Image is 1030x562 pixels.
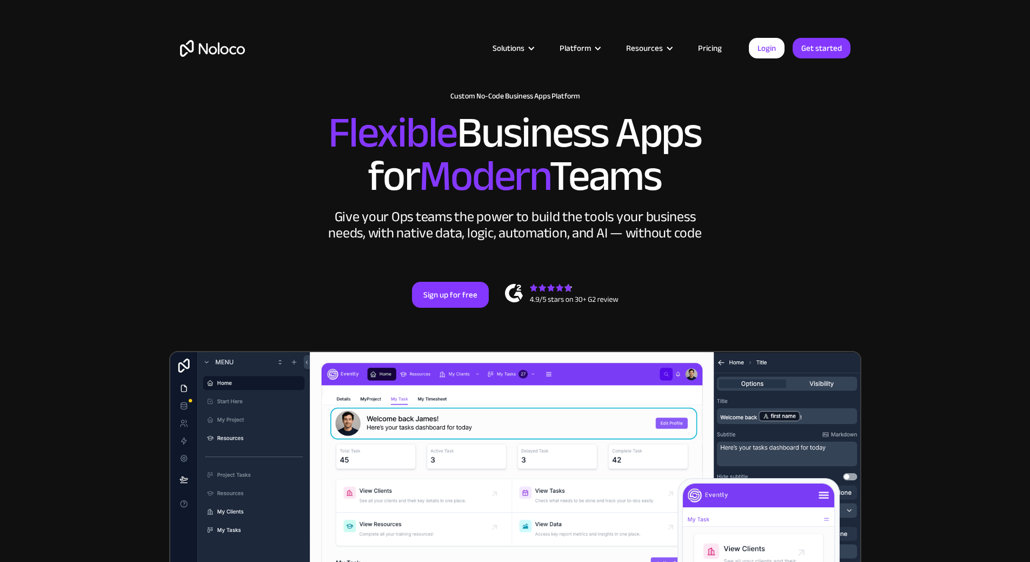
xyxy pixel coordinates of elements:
div: Resources [626,41,663,55]
div: Solutions [493,41,524,55]
a: home [180,40,245,57]
div: Platform [546,41,613,55]
h2: Business Apps for Teams [180,111,850,198]
a: Sign up for free [412,282,489,308]
a: Pricing [685,41,735,55]
a: Get started [793,38,850,58]
span: Flexible [328,92,457,173]
div: Solutions [479,41,546,55]
div: Platform [560,41,591,55]
div: Give your Ops teams the power to build the tools your business needs, with native data, logic, au... [326,209,705,241]
div: Resources [613,41,685,55]
span: Modern [419,136,549,216]
a: Login [749,38,785,58]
